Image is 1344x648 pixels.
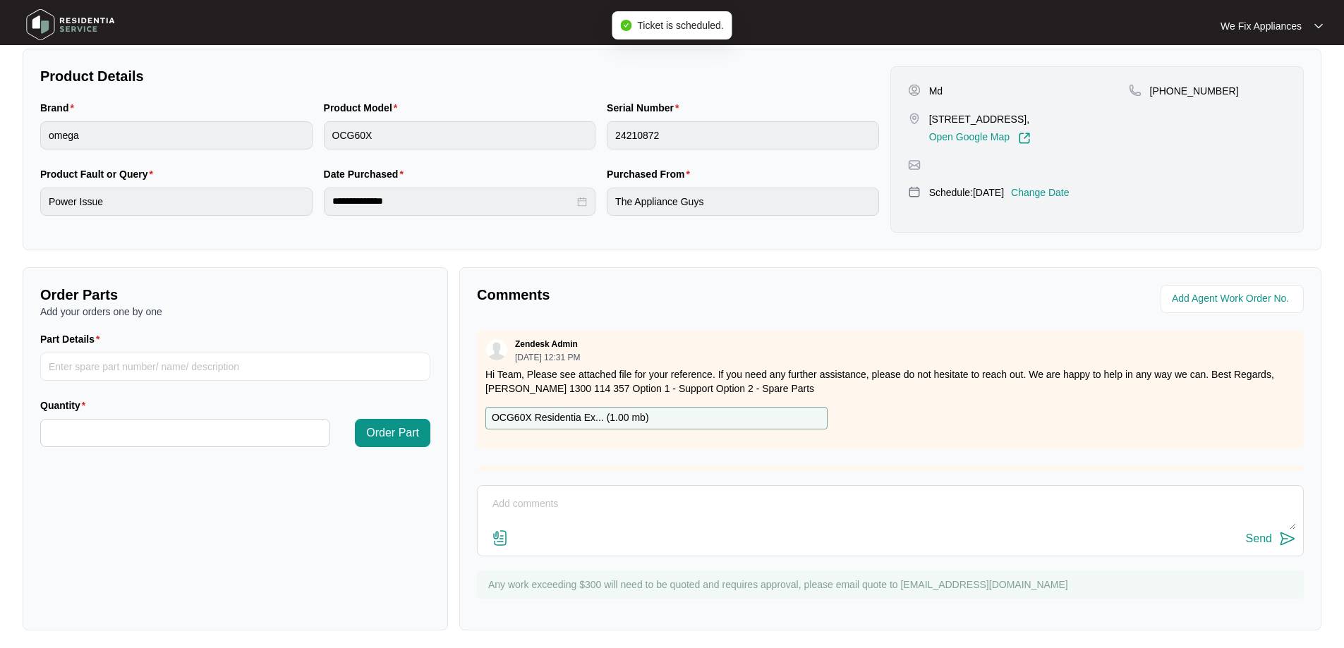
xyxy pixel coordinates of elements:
img: dropdown arrow [1314,23,1323,30]
img: residentia service logo [21,4,120,46]
p: Product Details [40,66,879,86]
img: map-pin [908,185,921,198]
p: [PHONE_NUMBER] [1150,84,1239,98]
span: check-circle [620,20,631,31]
p: Change Date [1011,185,1070,200]
p: [DATE] 12:31 PM [515,353,580,362]
p: [STREET_ADDRESS], [929,112,1031,126]
p: Order Parts [40,285,430,305]
p: Comments [477,285,880,305]
label: Date Purchased [324,167,409,181]
input: Brand [40,121,313,149]
input: Add Agent Work Order No. [1172,291,1295,307]
img: map-pin [908,159,921,171]
label: Brand [40,101,80,115]
label: Purchased From [607,167,696,181]
img: user-pin [908,84,921,97]
img: Link-External [1018,132,1031,145]
input: Date Purchased [332,194,575,209]
input: Serial Number [607,121,879,149]
input: Purchased From [607,188,879,216]
label: Serial Number [607,101,684,115]
button: Order Part [355,419,430,447]
label: Quantity [40,398,91,412]
img: file-attachment-doc.svg [492,530,509,546]
p: Md [929,84,943,98]
img: map-pin [1129,84,1142,97]
img: map-pin [908,112,921,125]
label: Product Fault or Query [40,167,159,181]
p: Hi Team, Please see attached file for your reference. If you need any further assistance, please ... [485,367,1295,396]
p: Zendesk Admin [515,338,578,350]
button: Send [1246,530,1296,549]
label: Part Details [40,332,106,346]
label: Product Model [324,101,404,115]
input: Product Model [324,121,596,149]
p: Any work exceeding $300 will need to be quoted and requires approval, please email quote to [EMAI... [488,577,1297,592]
img: user.svg [486,339,507,360]
input: Part Details [40,353,430,381]
span: Order Part [366,424,419,441]
a: Open Google Map [929,132,1031,145]
span: Ticket is scheduled. [637,20,723,31]
p: OCG60X Residentia Ex... ( 1.00 mb ) [492,410,649,426]
input: Quantity [41,420,329,446]
p: We Fix Appliances [1221,19,1302,33]
p: Add your orders one by one [40,305,430,319]
p: Schedule: [DATE] [929,185,1004,200]
div: Send [1246,532,1272,545]
img: send-icon.svg [1279,530,1296,547]
input: Product Fault or Query [40,188,313,216]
